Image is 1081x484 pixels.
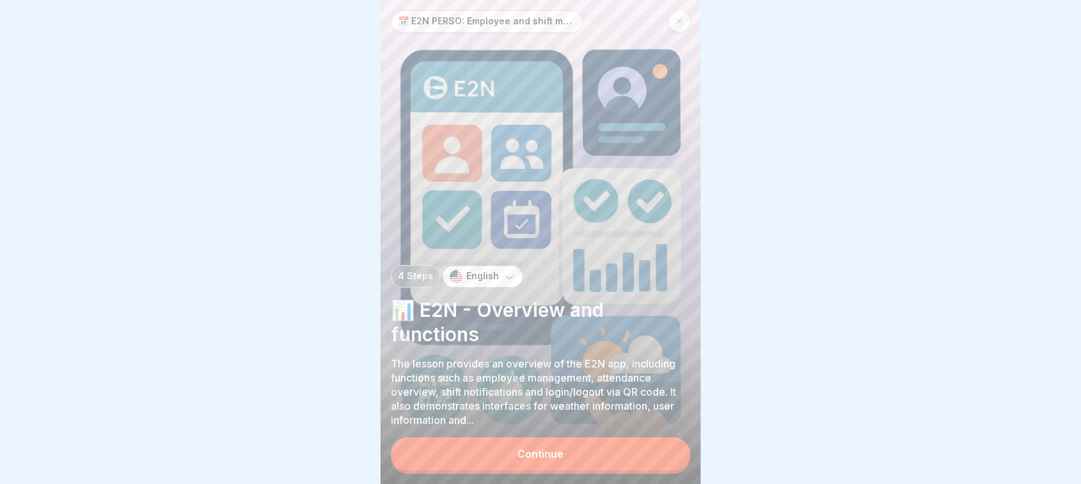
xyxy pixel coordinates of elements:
[391,298,690,346] p: 📊 E2N - Overview and functions
[391,357,690,427] p: The lesson provides an overview of the E2N app, including functions such as employee management, ...
[391,437,690,471] button: Continue
[398,271,433,282] p: 4 Steps
[398,16,576,27] p: 📅 E2N PERSO: Employee and shift management
[450,270,462,283] img: us.svg
[466,271,499,282] p: English
[517,448,564,460] div: Continue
